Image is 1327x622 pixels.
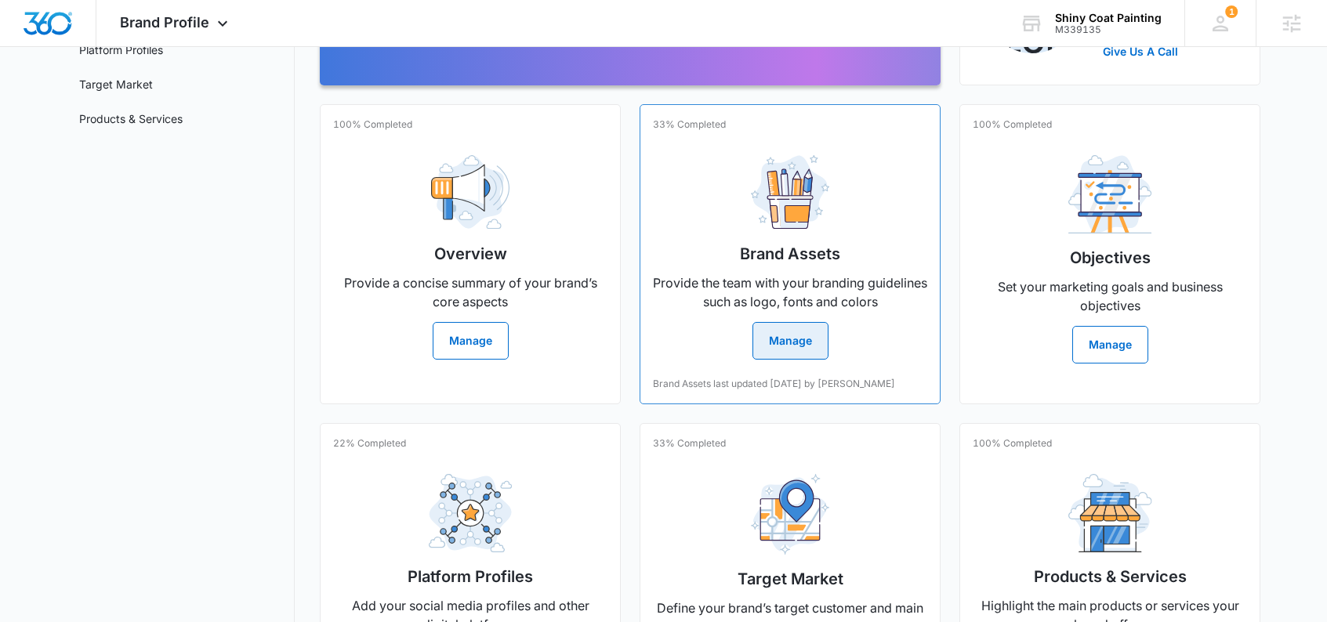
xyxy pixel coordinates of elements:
[1225,5,1238,18] div: notifications count
[752,322,828,360] button: Manage
[320,104,621,404] a: 100% CompletedOverviewProvide a concise summary of your brand’s core aspectsManage
[1103,43,1232,60] a: Give Us A Call
[973,118,1052,132] p: 100% Completed
[738,567,843,591] h2: Target Market
[333,273,607,311] p: Provide a concise summary of your brand’s core aspects
[434,242,507,266] h2: Overview
[120,14,209,31] span: Brand Profile
[1072,326,1148,363] button: Manage
[333,118,412,132] p: 100% Completed
[973,277,1247,315] p: Set your marketing goals and business objectives
[1034,565,1187,588] h2: Products & Services
[653,436,726,450] p: 33% Completed
[1070,246,1151,269] h2: Objectives
[79,110,183,127] a: Products & Services
[653,273,927,311] p: Provide the team with your branding guidelines such as logo, fonts and colors
[740,242,840,266] h2: Brand Assets
[433,322,509,360] button: Manage
[79,76,153,92] a: Target Market
[1055,12,1162,24] div: account name
[959,104,1260,404] a: 100% CompletedObjectivesSet your marketing goals and business objectivesManage
[973,436,1052,450] p: 100% Completed
[408,565,533,588] h2: Platform Profiles
[1055,24,1162,35] div: account id
[653,118,726,132] p: 33% Completed
[1225,5,1238,18] span: 1
[653,377,895,391] p: Brand Assets last updated [DATE] by [PERSON_NAME]
[79,42,163,58] a: Platform Profiles
[640,104,941,404] a: 33% CompletedBrand AssetsProvide the team with your branding guidelines such as logo, fonts and c...
[333,436,406,450] p: 22% Completed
